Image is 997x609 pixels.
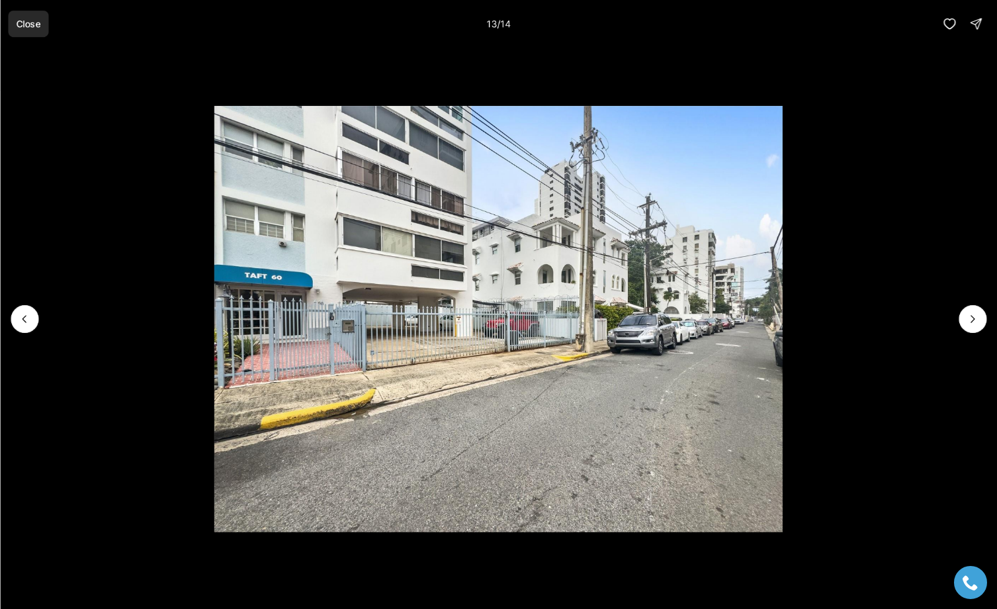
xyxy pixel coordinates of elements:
[11,305,38,333] button: Previous slide
[959,305,986,333] button: Next slide
[16,19,40,29] p: Close
[8,11,48,37] button: Close
[486,18,511,29] p: 13 / 14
